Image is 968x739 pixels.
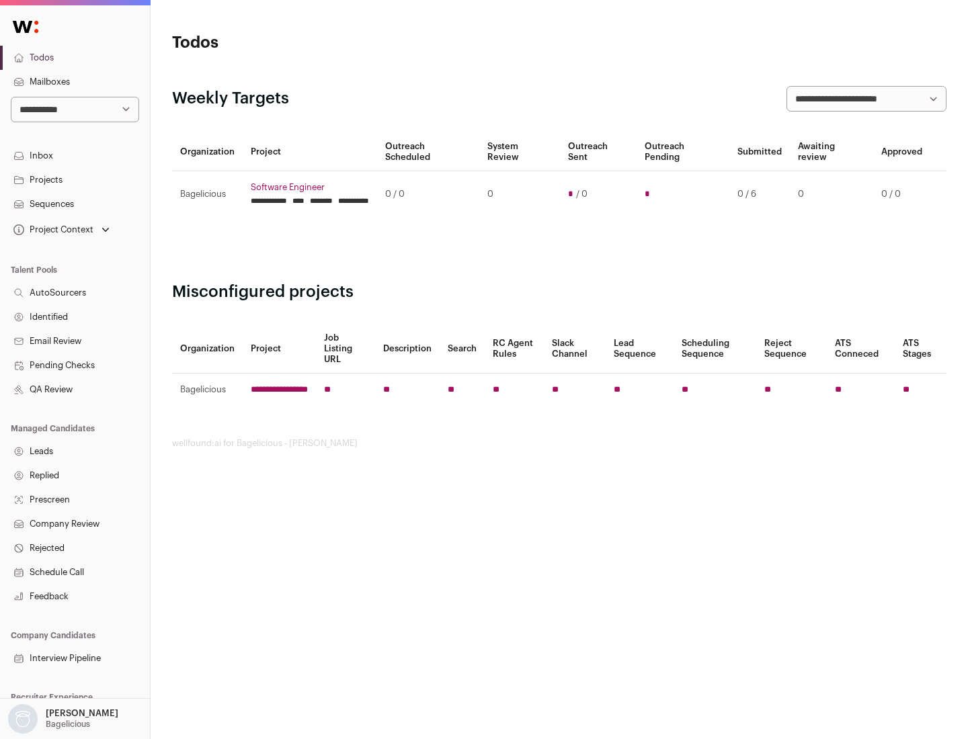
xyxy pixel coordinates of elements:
[440,324,485,374] th: Search
[560,133,637,171] th: Outreach Sent
[485,324,543,374] th: RC Agent Rules
[756,324,828,374] th: Reject Sequence
[576,189,588,200] span: / 0
[827,324,894,374] th: ATS Conneced
[790,171,873,218] td: 0
[637,133,729,171] th: Outreach Pending
[479,171,559,218] td: 0
[46,708,118,719] p: [PERSON_NAME]
[243,324,316,374] th: Project
[172,133,243,171] th: Organization
[46,719,90,730] p: Bagelicious
[316,324,375,374] th: Job Listing URL
[172,171,243,218] td: Bagelicious
[729,133,790,171] th: Submitted
[544,324,606,374] th: Slack Channel
[172,32,430,54] h1: Todos
[172,374,243,406] td: Bagelicious
[251,182,369,193] a: Software Engineer
[11,220,112,239] button: Open dropdown
[479,133,559,171] th: System Review
[674,324,756,374] th: Scheduling Sequence
[873,133,930,171] th: Approved
[172,324,243,374] th: Organization
[172,438,946,449] footer: wellfound:ai for Bagelicious - [PERSON_NAME]
[790,133,873,171] th: Awaiting review
[377,133,479,171] th: Outreach Scheduled
[729,171,790,218] td: 0 / 6
[5,704,121,734] button: Open dropdown
[172,281,946,303] h2: Misconfigured projects
[375,324,440,374] th: Description
[873,171,930,218] td: 0 / 0
[8,704,38,734] img: nopic.png
[606,324,674,374] th: Lead Sequence
[377,171,479,218] td: 0 / 0
[172,88,289,110] h2: Weekly Targets
[243,133,377,171] th: Project
[5,13,46,40] img: Wellfound
[895,324,946,374] th: ATS Stages
[11,224,93,235] div: Project Context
